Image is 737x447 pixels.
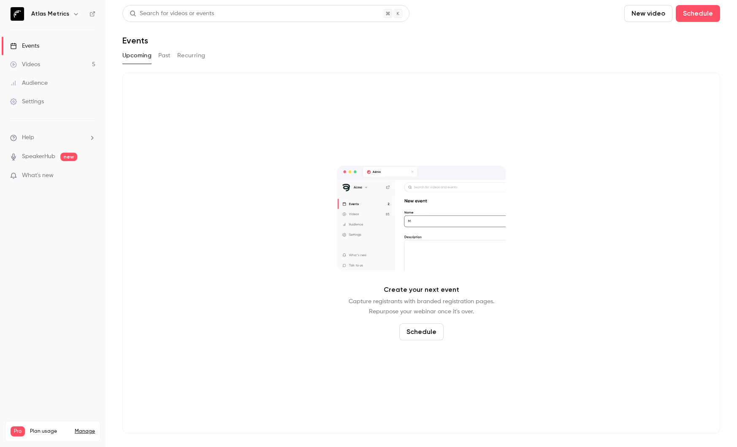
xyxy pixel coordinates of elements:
[11,426,25,436] span: Pro
[22,152,55,161] a: SpeakerHub
[399,323,444,340] button: Schedule
[22,171,54,180] span: What's new
[624,5,672,22] button: New video
[177,49,206,62] button: Recurring
[10,133,95,142] li: help-dropdown-opener
[31,10,69,18] h6: Atlas Metrics
[22,133,34,142] span: Help
[11,7,24,21] img: Atlas Metrics
[30,428,70,435] span: Plan usage
[10,79,48,87] div: Audience
[130,9,214,18] div: Search for videos or events
[60,153,77,161] span: new
[158,49,171,62] button: Past
[122,49,152,62] button: Upcoming
[10,42,39,50] div: Events
[384,285,459,295] p: Create your next event
[349,296,494,317] p: Capture registrants with branded registration pages. Repurpose your webinar once it's over.
[676,5,720,22] button: Schedule
[10,97,44,106] div: Settings
[122,35,148,46] h1: Events
[10,60,40,69] div: Videos
[75,428,95,435] a: Manage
